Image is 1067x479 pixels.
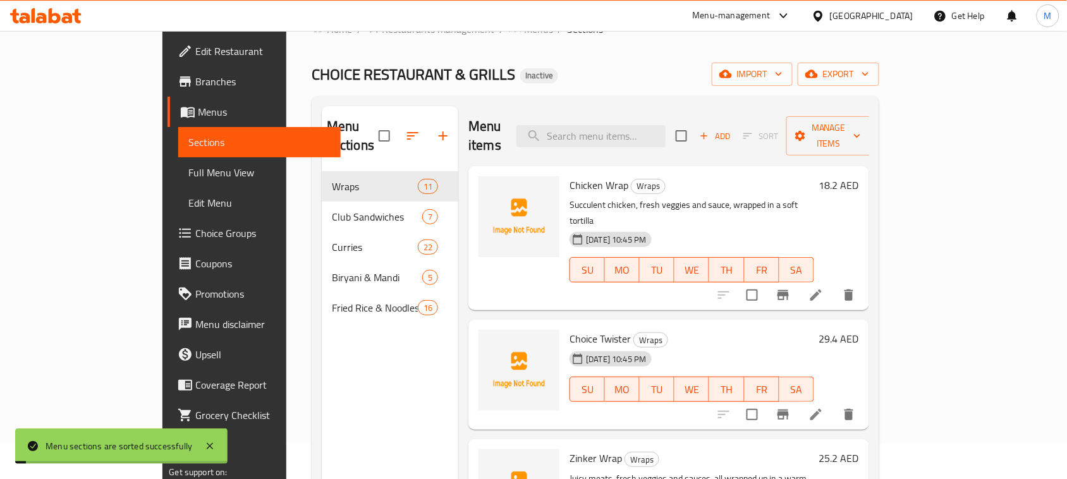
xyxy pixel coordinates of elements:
[674,257,709,282] button: WE
[698,129,732,143] span: Add
[570,377,605,402] button: SU
[712,63,793,86] button: import
[168,248,341,279] a: Coupons
[680,380,704,399] span: WE
[332,239,418,255] span: Curries
[745,377,779,402] button: FR
[610,261,635,279] span: MO
[168,218,341,248] a: Choice Groups
[479,330,559,411] img: Choice Twister
[640,257,674,282] button: TU
[312,21,879,37] nav: breadcrumb
[332,179,418,194] span: Wraps
[830,9,913,23] div: [GEOGRAPHIC_DATA]
[570,329,631,348] span: Choice Twister
[332,270,422,285] span: Biryani & Mandi
[468,117,501,155] h2: Menu items
[195,377,331,392] span: Coverage Report
[784,380,809,399] span: SA
[631,179,665,193] span: Wraps
[509,21,553,37] a: Menus
[714,261,739,279] span: TH
[367,21,494,37] a: Restaurants management
[645,261,669,279] span: TU
[168,309,341,339] a: Menu disclaimer
[382,21,494,37] span: Restaurants management
[581,234,651,246] span: [DATE] 10:45 PM
[640,377,674,402] button: TU
[739,401,765,428] span: Select to update
[418,302,437,314] span: 16
[312,60,515,88] span: CHOICE RESTAURANT & GRILLS
[188,135,331,150] span: Sections
[428,121,458,151] button: Add section
[745,257,779,282] button: FR
[570,257,605,282] button: SU
[195,347,331,362] span: Upsell
[634,333,668,348] span: Wraps
[680,261,704,279] span: WE
[575,261,600,279] span: SU
[168,66,341,97] a: Branches
[327,117,379,155] h2: Menu sections
[195,408,331,423] span: Grocery Checklist
[714,380,739,399] span: TH
[570,197,814,229] p: Succulent chicken, fresh veggies and sauce, wrapped in a soft tortilla
[168,97,341,127] a: Menus
[819,330,859,348] h6: 29.4 AED
[168,400,341,430] a: Grocery Checklist
[808,288,824,303] a: Edit menu item
[779,377,814,402] button: SA
[188,165,331,180] span: Full Menu View
[322,262,458,293] div: Biryani & Mandi5
[195,226,331,241] span: Choice Groups
[418,181,437,193] span: 11
[695,126,735,146] span: Add item
[178,188,341,218] a: Edit Menu
[198,104,331,119] span: Menus
[768,280,798,310] button: Branch-specific-item
[423,211,437,223] span: 7
[581,353,651,365] span: [DATE] 10:45 PM
[418,239,438,255] div: items
[834,280,864,310] button: delete
[332,209,422,224] span: Club Sandwiches
[195,44,331,59] span: Edit Restaurant
[46,439,192,453] div: Menu sections are sorted successfully
[625,452,659,467] div: Wraps
[819,449,859,467] h6: 25.2 AED
[610,380,635,399] span: MO
[750,261,774,279] span: FR
[568,21,604,37] span: Sections
[520,68,558,83] div: Inactive
[798,63,879,86] button: export
[768,399,798,430] button: Branch-specific-item
[357,21,362,37] li: /
[625,452,659,467] span: Wraps
[422,209,438,224] div: items
[631,179,666,194] div: Wraps
[168,36,341,66] a: Edit Restaurant
[479,176,559,257] img: Chicken Wrap
[398,121,428,151] span: Sort sections
[834,399,864,430] button: delete
[332,300,418,315] span: Fried Rice & Noodles
[784,261,809,279] span: SA
[735,126,786,146] span: Select section first
[558,21,563,37] li: /
[570,449,622,468] span: Zinker Wrap
[499,21,504,37] li: /
[418,179,438,194] div: items
[819,176,859,194] h6: 18.2 AED
[808,66,869,82] span: export
[168,370,341,400] a: Coverage Report
[796,120,861,152] span: Manage items
[786,116,871,155] button: Manage items
[195,256,331,271] span: Coupons
[422,270,438,285] div: items
[709,377,744,402] button: TH
[750,380,774,399] span: FR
